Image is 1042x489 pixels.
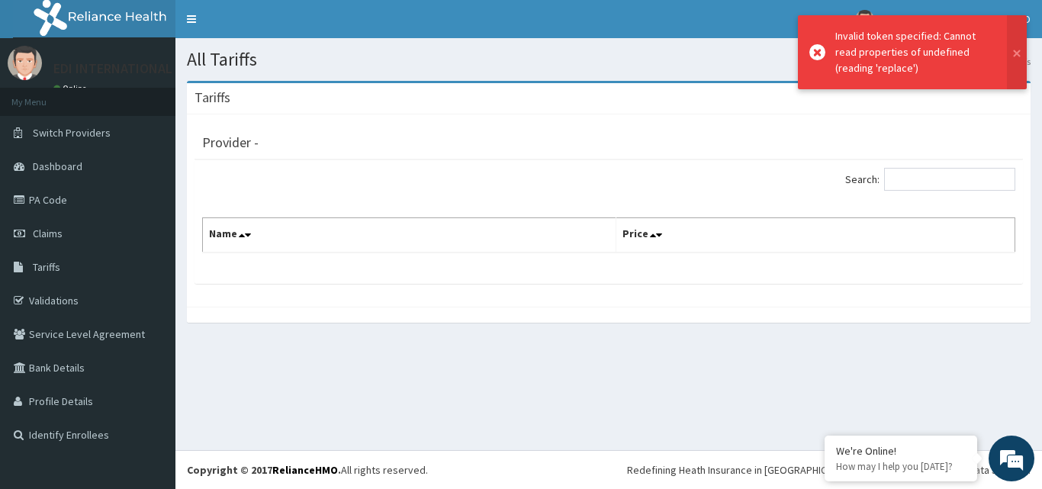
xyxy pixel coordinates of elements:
label: Search: [845,168,1015,191]
p: EDI INTERNATIONAL HOSPITAL LTD [53,62,260,76]
span: Switch Providers [33,126,111,140]
footer: All rights reserved. [175,450,1042,489]
h3: Provider - [202,136,259,150]
h1: All Tariffs [187,50,1031,69]
a: RelianceHMO [272,463,338,477]
span: Tariffs [33,260,60,274]
div: Invalid token specified: Cannot read properties of undefined (reading 'replace') [835,28,992,76]
span: EDI INTERNATIONAL HOSPITAL LTD [883,12,1031,26]
h3: Tariffs [195,91,230,105]
span: Claims [33,227,63,240]
th: Price [616,218,1015,253]
div: Redefining Heath Insurance in [GEOGRAPHIC_DATA] using Telemedicine and Data Science! [627,462,1031,478]
span: Dashboard [33,159,82,173]
img: User Image [855,10,874,29]
a: Online [53,83,90,94]
div: We're Online! [836,444,966,458]
img: User Image [8,46,42,80]
th: Name [203,218,616,253]
p: How may I help you today? [836,460,966,473]
input: Search: [884,168,1015,191]
strong: Copyright © 2017 . [187,463,341,477]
